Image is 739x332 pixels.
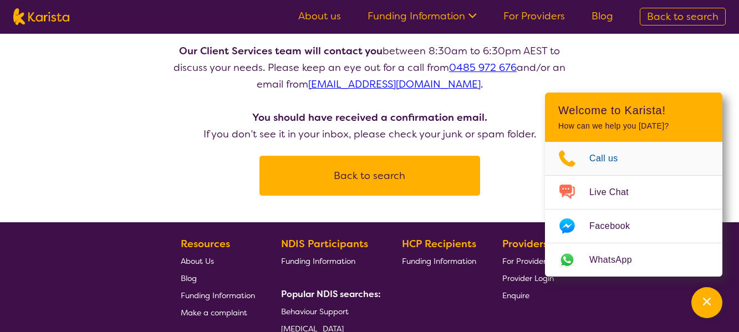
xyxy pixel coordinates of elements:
[281,288,381,300] b: Popular NDIS searches:
[298,9,341,23] a: About us
[545,142,722,277] ul: Choose channel
[281,307,349,316] span: Behaviour Support
[273,159,467,192] button: Back to search
[170,43,569,142] p: between 8:30am to 6:30pm AEST to discuss your needs. Please keep an eye out for a call from and/o...
[502,237,548,251] b: Providers
[181,252,255,269] a: About Us
[181,256,214,266] span: About Us
[181,308,247,318] span: Make a complaint
[502,273,554,283] span: Provider Login
[502,256,549,266] span: For Providers
[502,290,529,300] span: Enquire
[281,252,376,269] a: Funding Information
[181,304,255,321] a: Make a complaint
[691,287,722,318] button: Channel Menu
[589,184,642,201] span: Live Chat
[308,78,481,91] a: [EMAIL_ADDRESS][DOMAIN_NAME]
[503,9,565,23] a: For Providers
[402,252,476,269] a: Funding Information
[181,273,197,283] span: Blog
[449,61,517,74] a: 0485 972 676
[181,269,255,287] a: Blog
[368,9,477,23] a: Funding Information
[589,252,645,268] span: WhatsApp
[181,290,255,300] span: Funding Information
[545,93,722,277] div: Channel Menu
[545,243,722,277] a: Web link opens in a new tab.
[179,44,383,58] b: Our Client Services team will contact you
[502,269,554,287] a: Provider Login
[252,111,487,124] b: You should have received a confirmation email.
[558,121,709,131] p: How can we help you [DATE]?
[647,10,718,23] span: Back to search
[589,150,631,167] span: Call us
[181,237,230,251] b: Resources
[281,237,368,251] b: NDIS Participants
[640,8,726,25] a: Back to search
[592,9,613,23] a: Blog
[13,8,69,25] img: Karista logo
[181,287,255,304] a: Funding Information
[259,156,480,196] a: Back to search
[558,104,709,117] h2: Welcome to Karista!
[502,252,554,269] a: For Providers
[502,287,554,304] a: Enquire
[281,303,376,320] a: Behaviour Support
[281,256,355,266] span: Funding Information
[402,237,476,251] b: HCP Recipients
[402,256,476,266] span: Funding Information
[589,218,643,234] span: Facebook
